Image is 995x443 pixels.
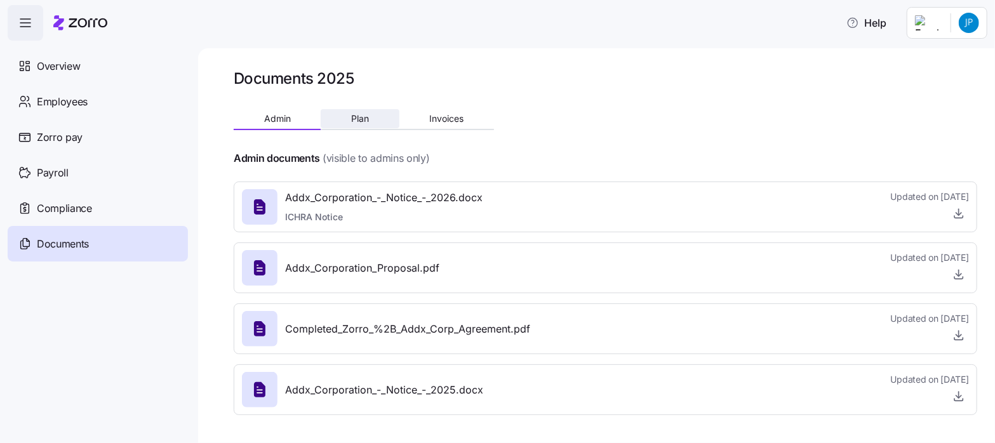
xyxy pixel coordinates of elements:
[8,155,188,190] a: Payroll
[351,114,369,123] span: Plan
[836,10,897,36] button: Help
[285,321,530,337] span: Completed_Zorro_%2B_Addx_Corp_Agreement.pdf
[891,373,969,386] span: Updated on [DATE]
[37,58,80,74] span: Overview
[285,211,483,223] span: ICHRA Notice
[285,382,483,398] span: Addx_Corporation_-_Notice_-_2025.docx
[891,312,969,325] span: Updated on [DATE]
[891,251,969,264] span: Updated on [DATE]
[234,151,320,166] h4: Admin documents
[915,15,940,30] img: Employer logo
[8,119,188,155] a: Zorro pay
[846,15,886,30] span: Help
[285,190,483,206] span: Addx_Corporation_-_Notice_-_2026.docx
[37,129,83,145] span: Zorro pay
[323,150,429,166] span: (visible to admins only)
[37,201,92,216] span: Compliance
[429,114,464,123] span: Invoices
[285,260,439,276] span: Addx_Corporation_Proposal.pdf
[37,165,69,181] span: Payroll
[8,84,188,119] a: Employees
[959,13,979,33] img: 4de1289c2919fdf7a84ae0ee27ab751b
[264,114,291,123] span: Admin
[891,190,969,203] span: Updated on [DATE]
[8,226,188,261] a: Documents
[8,190,188,226] a: Compliance
[8,48,188,84] a: Overview
[37,236,89,252] span: Documents
[37,94,88,110] span: Employees
[234,69,354,88] h1: Documents 2025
